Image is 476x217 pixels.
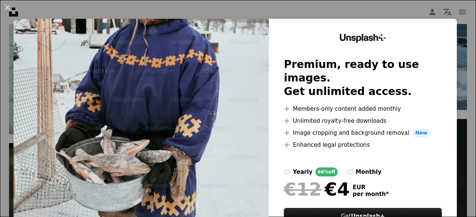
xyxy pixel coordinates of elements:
[412,128,431,137] span: New
[284,116,442,125] li: Unlimited royalty-free downloads
[356,167,382,176] div: monthly
[315,167,338,176] div: 66% off
[284,179,321,199] span: €12
[284,104,442,113] li: Members-only content added monthly
[293,167,312,176] div: yearly
[284,179,350,199] div: €4
[284,128,442,137] li: Image cropping and background removal
[284,58,442,98] h2: Premium, ready to use images. Get unlimited access.
[284,169,290,175] input: yearly66%off
[353,191,389,197] span: per month *
[347,169,353,175] input: monthly
[353,184,389,191] span: EUR
[284,140,442,149] li: Enhanced legal protections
